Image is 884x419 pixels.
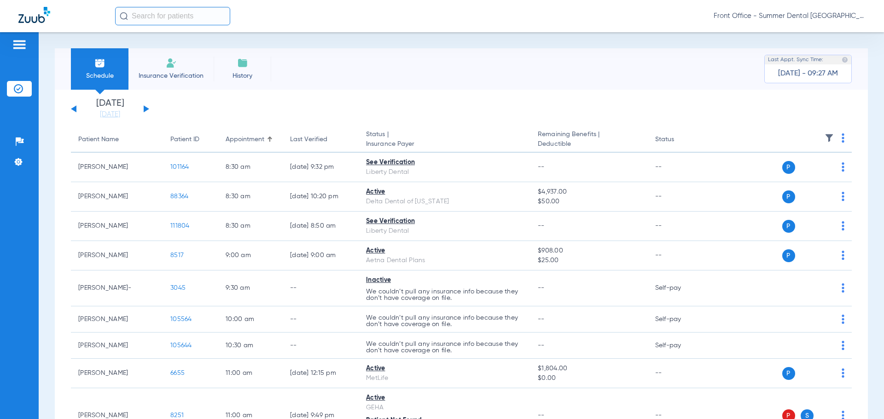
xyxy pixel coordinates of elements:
div: GEHA [366,403,523,413]
td: -- [283,270,359,306]
div: Patient ID [170,135,211,144]
div: Aetna Dental Plans [366,256,523,265]
span: $4,937.00 [538,187,640,197]
span: History [221,71,264,80]
img: group-dot-blue.svg [842,133,844,143]
td: 8:30 AM [218,182,283,212]
td: 9:30 AM [218,270,283,306]
img: group-dot-blue.svg [842,162,844,172]
span: 6655 [170,370,185,376]
span: 3045 [170,285,186,291]
span: $1,804.00 [538,364,640,373]
td: -- [648,359,710,388]
span: Last Appt. Sync Time: [768,55,823,64]
span: 8251 [170,412,184,419]
td: 8:30 AM [218,212,283,241]
span: Deductible [538,139,640,149]
th: Status [648,127,710,153]
input: Search for patients [115,7,230,25]
td: 10:30 AM [218,333,283,359]
div: Delta Dental of [US_STATE] [366,197,523,207]
span: $50.00 [538,197,640,207]
td: [PERSON_NAME] [71,153,163,182]
div: Patient Name [78,135,156,144]
div: Active [366,393,523,403]
td: [PERSON_NAME] [71,359,163,388]
div: See Verification [366,158,523,167]
span: 88364 [170,193,188,200]
div: Inactive [366,276,523,285]
span: -- [538,316,545,322]
img: filter.svg [825,133,834,143]
td: -- [648,153,710,182]
td: [DATE] 9:32 PM [283,153,359,182]
span: 111804 [170,223,190,229]
span: Front Office - Summer Dental [GEOGRAPHIC_DATA] | Lumio Dental [714,11,866,21]
div: Last Verified [290,135,327,144]
span: P [782,190,795,203]
div: Active [366,364,523,373]
td: [DATE] 10:20 PM [283,182,359,212]
span: 105644 [170,342,192,349]
td: [PERSON_NAME] [71,212,163,241]
td: [DATE] 12:15 PM [283,359,359,388]
img: hamburger-icon [12,39,27,50]
span: -- [538,412,545,419]
td: 10:00 AM [218,306,283,333]
div: See Verification [366,217,523,226]
div: Appointment [226,135,275,144]
span: $25.00 [538,256,640,265]
td: [DATE] 8:50 AM [283,212,359,241]
span: -- [538,223,545,229]
a: [DATE] [82,110,138,119]
img: group-dot-blue.svg [842,251,844,260]
td: -- [648,182,710,212]
span: -- [538,342,545,349]
td: [DATE] 9:00 AM [283,241,359,270]
img: Manual Insurance Verification [166,57,177,69]
div: Patient ID [170,135,199,144]
span: 105564 [170,316,192,322]
span: 8517 [170,252,184,258]
td: 9:00 AM [218,241,283,270]
td: [PERSON_NAME] [71,306,163,333]
span: P [782,249,795,262]
div: MetLife [366,373,523,383]
p: We couldn’t pull any insurance info because they don’t have coverage on file. [366,288,523,301]
img: last sync help info [842,57,848,63]
td: Self-pay [648,306,710,333]
img: Schedule [94,57,105,69]
img: Search Icon [120,12,128,20]
div: Patient Name [78,135,119,144]
span: $908.00 [538,246,640,256]
td: [PERSON_NAME] [71,182,163,212]
span: Insurance Verification [135,71,207,80]
img: group-dot-blue.svg [842,192,844,201]
img: group-dot-blue.svg [842,341,844,350]
span: Insurance Payer [366,139,523,149]
img: Zuub Logo [18,7,50,23]
div: Liberty Dental [366,226,523,236]
td: -- [283,306,359,333]
td: [PERSON_NAME] [71,333,163,359]
td: Self-pay [648,333,710,359]
div: Active [366,187,523,197]
td: -- [648,212,710,241]
img: History [237,57,248,69]
img: group-dot-blue.svg [842,315,844,324]
div: Last Verified [290,135,351,144]
img: group-dot-blue.svg [842,283,844,293]
img: group-dot-blue.svg [842,221,844,230]
td: 8:30 AM [218,153,283,182]
span: P [782,220,795,233]
div: Liberty Dental [366,167,523,177]
li: [DATE] [82,99,138,119]
span: [DATE] - 09:27 AM [778,69,838,78]
span: Schedule [78,71,122,80]
th: Status | [359,127,530,153]
div: Active [366,246,523,256]
td: 11:00 AM [218,359,283,388]
p: We couldn’t pull any insurance info because they don’t have coverage on file. [366,315,523,327]
p: We couldn’t pull any insurance info because they don’t have coverage on file. [366,341,523,354]
td: [PERSON_NAME] [71,241,163,270]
